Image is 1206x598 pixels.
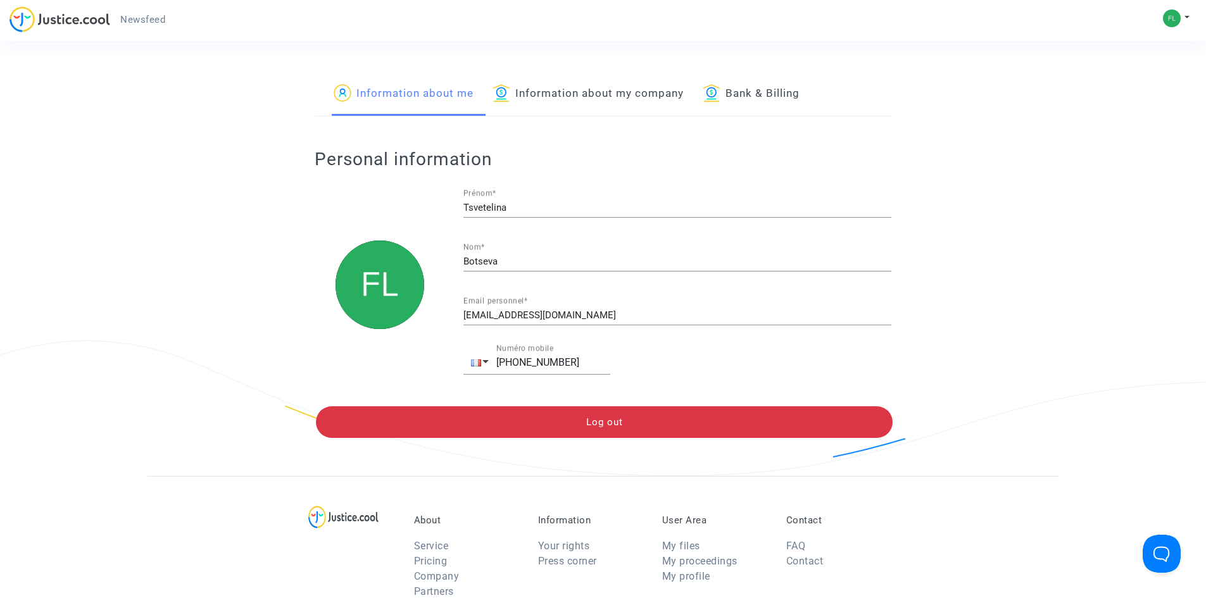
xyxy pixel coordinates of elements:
a: Information about my company [493,73,684,116]
a: FAQ [786,540,806,552]
a: My profile [662,570,710,582]
iframe: Help Scout Beacon - Open [1143,535,1181,573]
h2: Personal information [315,148,891,170]
a: Newsfeed [110,10,175,29]
button: Log out [316,406,893,438]
img: 27626d57a3ba4a5b969f53e3f2c8e71c [336,240,424,329]
a: My files [662,540,700,552]
img: logo-lg.svg [308,506,379,528]
a: Pricing [414,555,448,567]
img: 27626d57a3ba4a5b969f53e3f2c8e71c [1163,9,1181,27]
img: icon-banque.svg [703,84,720,102]
img: icon-passager.svg [334,84,351,102]
p: Information [538,514,643,526]
img: icon-banque.svg [493,84,510,102]
p: User Area [662,514,767,526]
a: Service [414,540,449,552]
a: Information about me [334,73,474,116]
p: About [414,514,519,526]
a: Your rights [538,540,590,552]
a: Contact [786,555,824,567]
a: Press corner [538,555,597,567]
a: Company [414,570,460,582]
a: My proceedings [662,555,738,567]
p: Contact [786,514,891,526]
a: Bank & Billing [703,73,800,116]
img: jc-logo.svg [9,6,110,32]
a: Partners [414,585,454,597]
span: Newsfeed [120,14,165,25]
